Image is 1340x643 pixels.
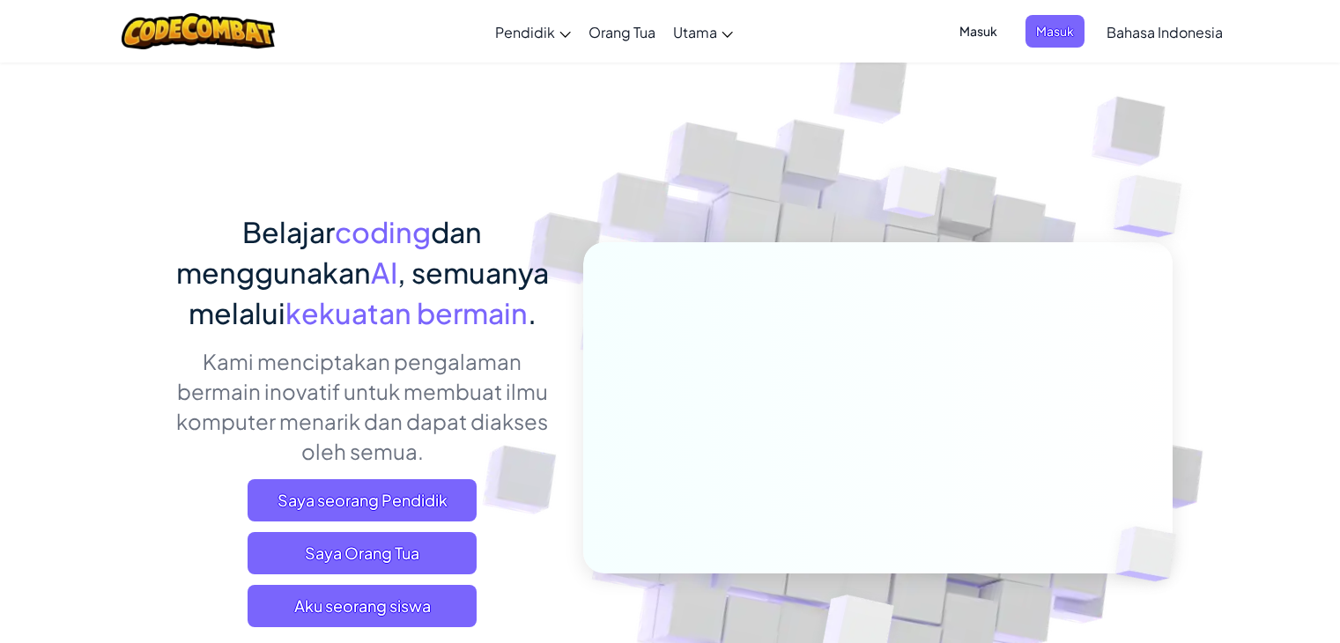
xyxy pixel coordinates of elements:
font: Bahasa Indonesia [1107,23,1223,41]
font: AI [371,255,397,290]
font: kekuatan bermain [285,295,528,330]
img: Kubus tumpang tindih [849,131,976,262]
font: Saya Orang Tua [305,543,419,563]
a: Bahasa Indonesia [1098,8,1232,55]
font: Pendidik [495,23,555,41]
button: Masuk [1025,15,1085,48]
img: Kubus tumpang tindih [1085,490,1218,618]
a: Orang Tua [580,8,664,55]
font: Belajar [242,214,335,249]
button: Aku seorang siswa [248,585,477,627]
font: Masuk [1036,23,1074,39]
font: Saya seorang Pendidik [278,490,448,510]
font: Masuk [959,23,997,39]
img: Logo CodeCombat [122,13,276,49]
font: Orang Tua [589,23,655,41]
font: Utama [673,23,717,41]
font: . [528,295,537,330]
img: Kubus tumpang tindih [1078,132,1231,281]
a: Pendidik [486,8,580,55]
a: Utama [664,8,742,55]
a: Saya seorang Pendidik [248,479,477,521]
button: Masuk [949,15,1008,48]
font: Aku seorang siswa [294,595,431,616]
font: coding [335,214,431,249]
font: Kami menciptakan pengalaman bermain inovatif untuk membuat ilmu komputer menarik dan dapat diakse... [176,348,548,464]
a: Saya Orang Tua [248,532,477,574]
